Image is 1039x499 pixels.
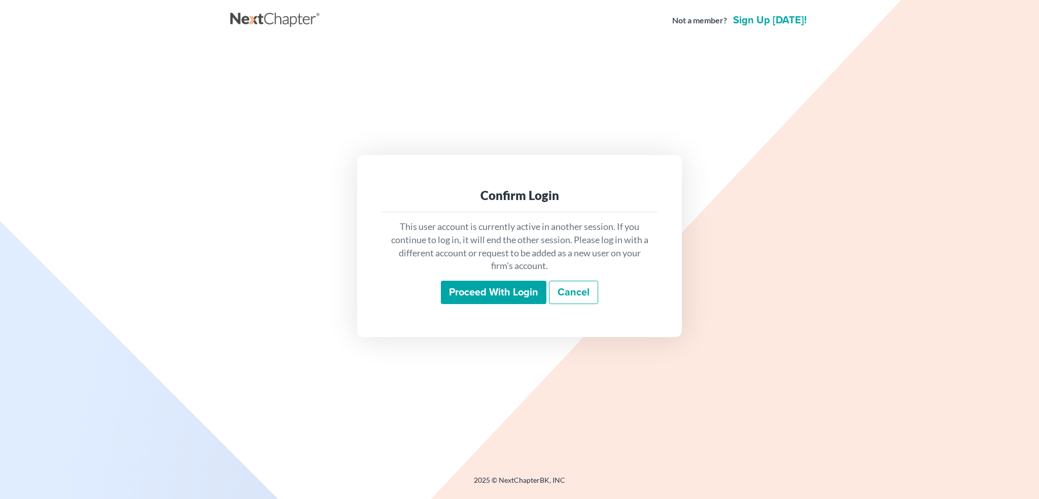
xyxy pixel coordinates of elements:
strong: Not a member? [672,15,727,26]
div: 2025 © NextChapterBK, INC [230,475,809,493]
a: Cancel [549,281,598,304]
p: This user account is currently active in another session. If you continue to log in, it will end ... [390,220,649,273]
div: Confirm Login [390,187,649,204]
input: Proceed with login [441,281,546,304]
a: Sign up [DATE]! [731,15,809,25]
